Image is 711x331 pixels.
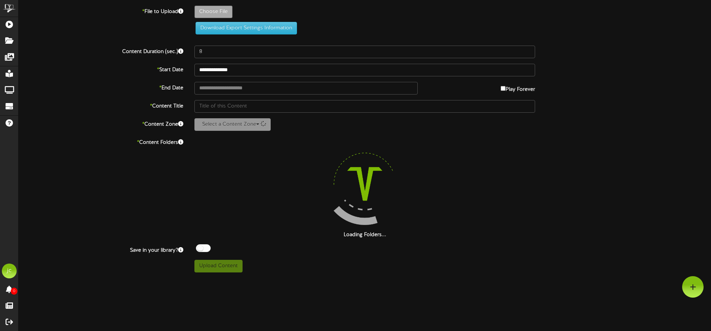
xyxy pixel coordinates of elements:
[2,264,17,278] div: jc
[194,260,243,272] button: Upload Content
[13,6,189,16] label: File to Upload
[501,86,505,91] input: Play Forever
[13,244,189,254] label: Save in your library?
[13,100,189,110] label: Content Title
[11,288,17,295] span: 0
[192,25,297,31] a: Download Export Settings Information
[317,136,412,231] img: loading-spinner-4.png
[13,64,189,74] label: Start Date
[13,118,189,128] label: Content Zone
[501,82,535,93] label: Play Forever
[13,136,189,146] label: Content Folders
[13,46,189,56] label: Content Duration (sec.)
[196,22,297,34] button: Download Export Settings Information
[194,100,535,113] input: Title of this Content
[344,232,386,238] strong: Loading Folders...
[194,118,271,131] button: Select a Content Zone
[13,82,189,92] label: End Date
